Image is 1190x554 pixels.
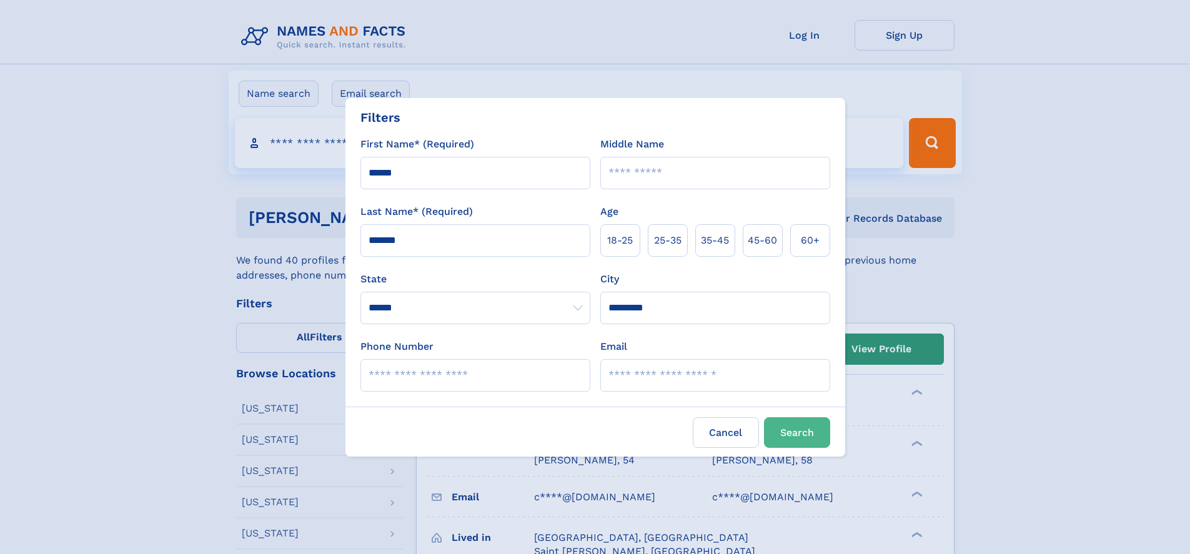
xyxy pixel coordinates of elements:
label: Cancel [693,417,759,448]
div: Filters [360,108,400,127]
span: 18‑25 [607,233,633,248]
label: Phone Number [360,339,434,354]
label: Age [600,204,618,219]
label: Email [600,339,627,354]
span: 25‑35 [654,233,682,248]
span: 60+ [801,233,820,248]
label: City [600,272,619,287]
label: Last Name* (Required) [360,204,473,219]
label: Middle Name [600,137,664,152]
label: State [360,272,590,287]
span: 35‑45 [701,233,729,248]
button: Search [764,417,830,448]
label: First Name* (Required) [360,137,474,152]
span: 45‑60 [748,233,777,248]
